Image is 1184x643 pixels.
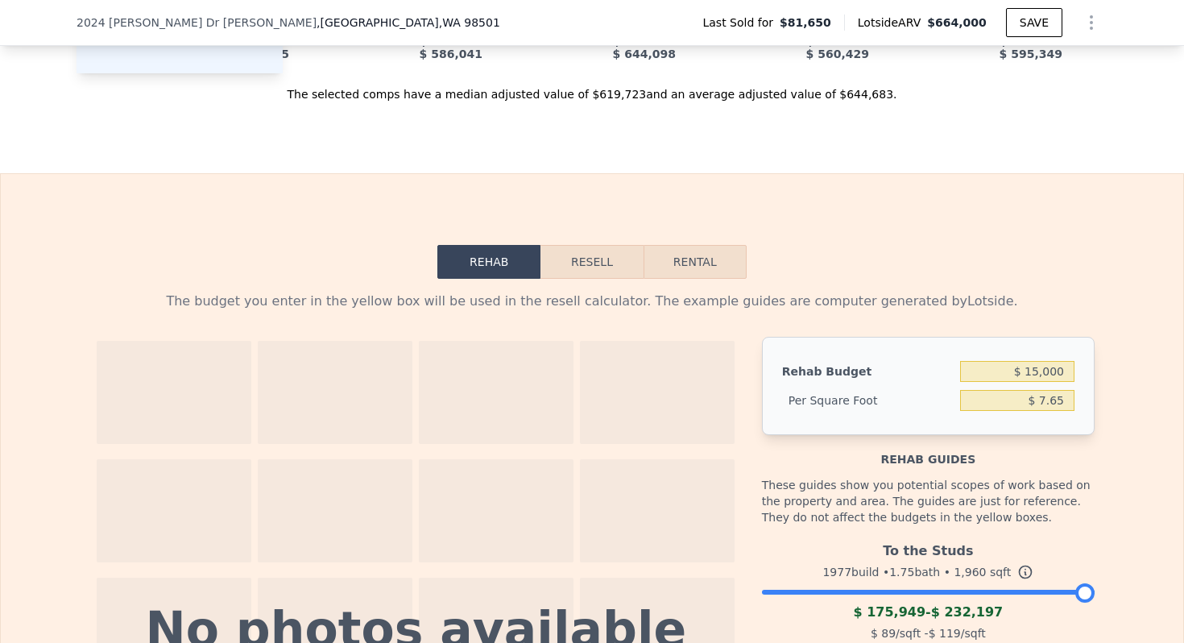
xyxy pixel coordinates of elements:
span: , WA 98501 [439,16,500,29]
span: $ 175,949 [853,604,925,620]
span: Lotside ARV [858,15,927,31]
div: To the Studs [762,535,1095,561]
div: Rehab Budget [782,357,954,386]
button: Show Options [1075,6,1107,39]
span: $81,650 [780,15,831,31]
span: $ 89 [871,627,896,640]
span: , [GEOGRAPHIC_DATA] [317,15,500,31]
button: Rehab [437,245,540,279]
div: The selected comps have a median adjusted value of $619,723 and an average adjusted value of $644... [77,73,1107,102]
span: $ 586,041 [420,48,482,60]
span: $ 232,197 [931,604,1004,620]
span: 1,960 [954,566,986,579]
span: $664,000 [927,16,987,29]
div: Per Square Foot [782,386,954,415]
div: Rehab guides [762,435,1095,467]
div: The budget you enter in the yellow box will be used in the resell calculator. The example guides ... [89,292,1095,311]
span: $ 560,429 [806,48,869,60]
span: 2024 [PERSON_NAME] Dr [PERSON_NAME] [77,15,317,31]
span: $ 644,098 [613,48,676,60]
div: - [762,603,1095,622]
div: 1977 build • 1.75 bath • sqft [762,561,1095,583]
button: Resell [540,245,643,279]
span: $ 119 [929,627,961,640]
span: $ 595,349 [1000,48,1062,60]
div: These guides show you potential scopes of work based on the property and area. The guides are jus... [762,467,1095,535]
button: SAVE [1006,8,1062,37]
button: Rental [644,245,747,279]
span: Last Sold for [702,15,780,31]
